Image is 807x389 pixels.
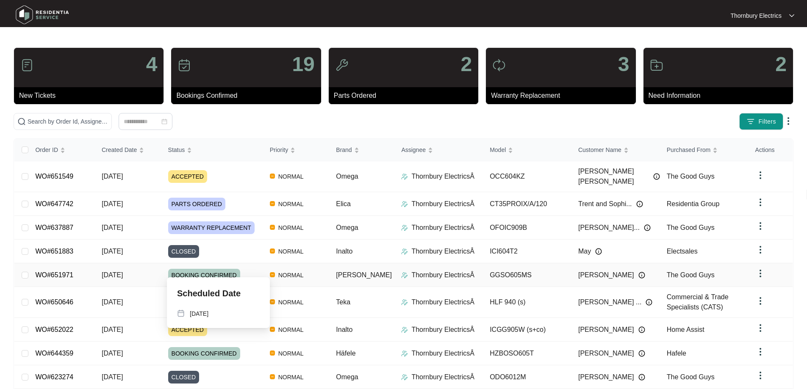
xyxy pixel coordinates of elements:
img: dropdown arrow [755,370,765,381]
span: CLOSED [168,371,200,383]
p: Thornbury ElectricsÂ [411,171,474,182]
p: Thornbury Electrics [730,11,782,20]
span: NORMAL [275,246,307,257]
img: Info icon [638,374,645,381]
span: NORMAL [275,171,307,182]
span: NORMAL [275,325,307,335]
p: Thornbury ElectricsÂ [411,297,474,307]
span: Brand [336,145,352,154]
img: Vercel Logo [270,272,275,277]
img: map-pin [177,309,185,317]
img: Vercel Logo [270,374,275,379]
span: NORMAL [275,199,307,209]
span: Häfele [336,350,355,357]
a: WO#651549 [35,173,73,180]
img: Vercel Logo [270,299,275,304]
span: Trent and Sophi... [578,199,632,209]
img: Info icon [636,201,643,207]
img: Vercel Logo [270,327,275,332]
span: [PERSON_NAME] ... [578,297,641,307]
span: [DATE] [102,298,123,306]
span: Order ID [35,145,58,154]
span: Inalto [336,326,352,333]
span: NORMAL [275,372,307,382]
p: Parts Ordered [334,91,478,101]
th: Created Date [95,139,161,161]
span: ACCEPTED [168,170,207,183]
p: Thornbury ElectricsÂ [411,246,474,257]
p: 19 [292,54,314,74]
span: ACCEPTED [168,323,207,336]
span: [DATE] [102,350,123,357]
a: WO#652022 [35,326,73,333]
span: PARTS ORDERED [168,198,225,210]
p: Need Information [649,91,793,101]
th: Actions [749,139,793,161]
img: Assigner Icon [401,173,408,180]
img: dropdown arrow [755,268,765,279]
img: Info icon [644,224,651,231]
span: Customer Name [578,145,621,154]
span: Created Date [102,145,137,154]
span: The Good Guys [667,173,715,180]
td: HZBOSO605T [483,342,571,365]
td: CT35PROIX/A/120 [483,192,571,216]
span: Omega [336,373,358,381]
span: The Good Guys [667,224,715,231]
img: icon [20,58,34,72]
p: Thornbury ElectricsÂ [411,325,474,335]
a: WO#651971 [35,271,73,279]
span: Omega [336,173,358,180]
img: Assigner Icon [401,201,408,207]
img: dropdown arrow [755,170,765,180]
img: Assigner Icon [401,326,408,333]
span: [DATE] [102,200,123,207]
span: CLOSED [168,245,200,258]
span: Omega [336,224,358,231]
input: Search by Order Id, Assignee Name, Customer Name, Brand and Model [28,117,108,126]
p: Thornbury ElectricsÂ [411,372,474,382]
img: residentia service logo [13,2,72,28]
p: Thornbury ElectricsÂ [411,199,474,209]
th: Order ID [28,139,95,161]
span: [PERSON_NAME] [578,325,634,335]
span: Teka [336,298,350,306]
p: Thornbury ElectricsÂ [411,348,474,359]
img: dropdown arrow [783,116,793,126]
th: Brand [329,139,394,161]
img: dropdown arrow [755,323,765,333]
th: Status [161,139,263,161]
span: Inalto [336,248,352,255]
span: Purchased From [667,145,710,154]
p: Thornbury ElectricsÂ [411,270,474,280]
span: BOOKING CONFIRMED [168,347,240,360]
img: Vercel Logo [270,225,275,230]
th: Priority [263,139,330,161]
span: NORMAL [275,223,307,233]
th: Purchased From [660,139,749,161]
img: Assigner Icon [401,374,408,381]
img: Vercel Logo [270,350,275,356]
span: The Good Guys [667,373,715,381]
img: Assigner Icon [401,350,408,357]
th: Model [483,139,571,161]
img: Info icon [595,248,602,255]
span: [DATE] [102,173,123,180]
img: Vercel Logo [270,201,275,206]
span: May [578,246,591,257]
p: [DATE] [190,309,208,318]
span: Hafele [667,350,686,357]
img: Assigner Icon [401,272,408,279]
img: icon [492,58,506,72]
span: Commercial & Trade Specialists (CATS) [667,293,729,311]
a: WO#651883 [35,248,73,255]
img: Assigner Icon [401,224,408,231]
a: WO#644359 [35,350,73,357]
img: Assigner Icon [401,299,408,306]
img: icon [650,58,663,72]
img: dropdown arrow [755,221,765,231]
img: Assigner Icon [401,248,408,255]
span: [DATE] [102,271,123,279]
span: [DATE] [102,373,123,381]
img: Vercel Logo [270,248,275,254]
